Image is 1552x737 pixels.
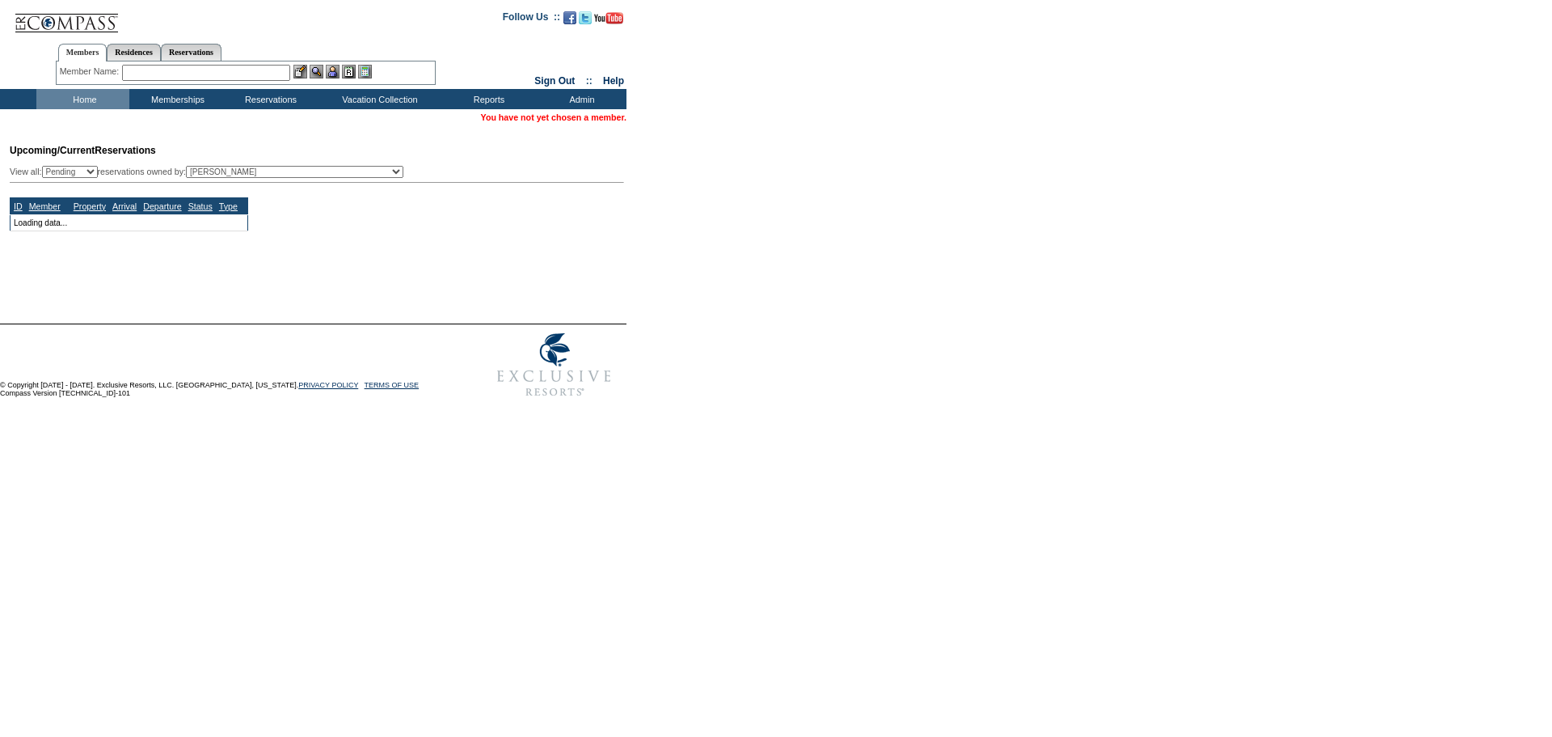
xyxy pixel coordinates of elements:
[481,112,626,122] span: You have not yet chosen a member.
[482,324,626,405] img: Exclusive Resorts
[365,381,420,389] a: TERMS OF USE
[143,201,181,211] a: Departure
[293,65,307,78] img: b_edit.gif
[533,89,626,109] td: Admin
[603,75,624,87] a: Help
[594,12,623,24] img: Subscribe to our YouTube Channel
[222,89,315,109] td: Reservations
[310,65,323,78] img: View
[326,65,339,78] img: Impersonate
[58,44,108,61] a: Members
[11,214,248,231] td: Loading data...
[161,44,221,61] a: Reservations
[358,65,372,78] img: b_calculator.gif
[441,89,533,109] td: Reports
[342,65,356,78] img: Reservations
[129,89,222,109] td: Memberships
[36,89,129,109] td: Home
[563,11,576,24] img: Become our fan on Facebook
[586,75,593,87] span: ::
[60,65,122,78] div: Member Name:
[107,44,161,61] a: Residences
[219,201,238,211] a: Type
[579,11,592,24] img: Follow us on Twitter
[10,145,95,156] span: Upcoming/Current
[298,381,358,389] a: PRIVACY POLICY
[534,75,575,87] a: Sign Out
[563,16,576,26] a: Become our fan on Facebook
[315,89,441,109] td: Vacation Collection
[10,145,156,156] span: Reservations
[10,166,411,178] div: View all: reservations owned by:
[112,201,137,211] a: Arrival
[503,10,560,29] td: Follow Us ::
[594,16,623,26] a: Subscribe to our YouTube Channel
[14,201,23,211] a: ID
[29,201,61,211] a: Member
[188,201,213,211] a: Status
[579,16,592,26] a: Follow us on Twitter
[74,201,106,211] a: Property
